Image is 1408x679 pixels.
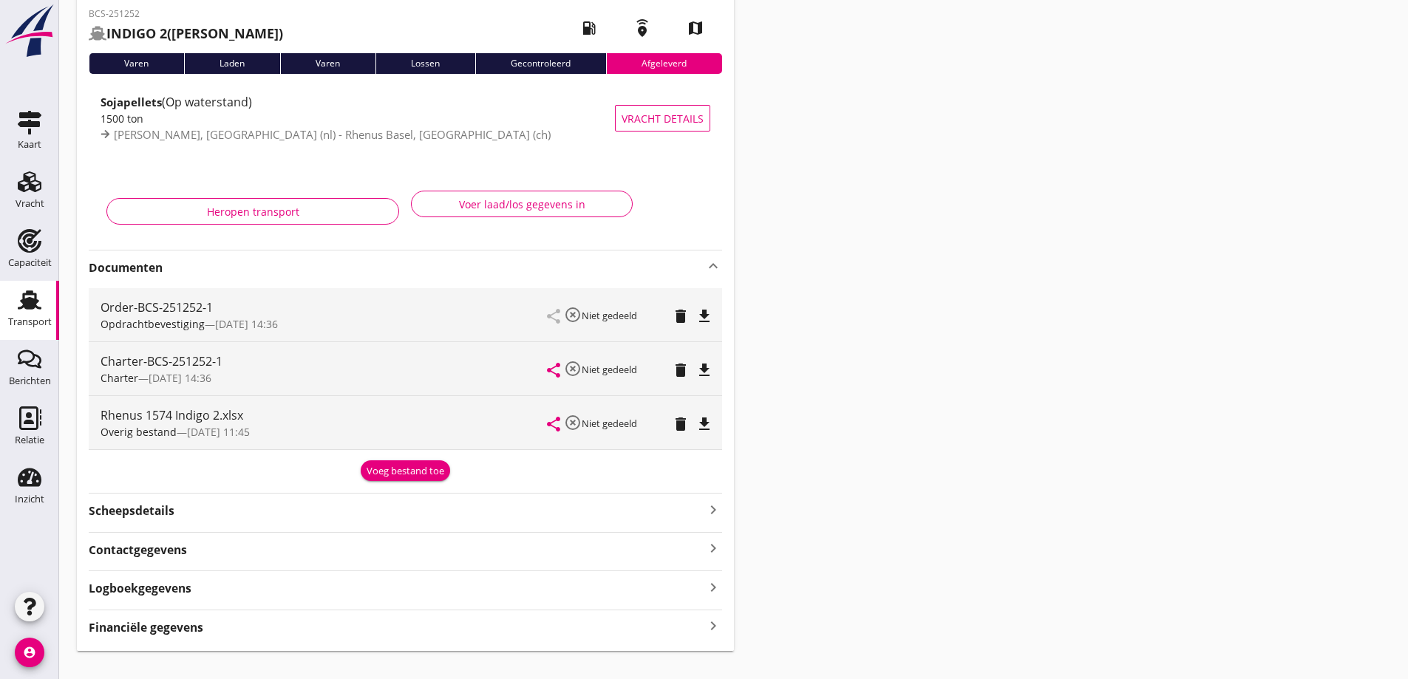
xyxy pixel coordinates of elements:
i: highlight_off [564,414,582,431]
img: logo-small.a267ee39.svg [3,4,56,58]
i: keyboard_arrow_right [704,616,722,636]
span: [DATE] 14:36 [149,371,211,385]
div: Gecontroleerd [475,53,606,74]
span: Opdrachtbevestiging [101,317,205,331]
div: Inzicht [15,494,44,504]
i: file_download [696,361,713,379]
span: Charter [101,371,138,385]
button: Voer laad/los gegevens in [411,191,633,217]
div: — [101,316,548,332]
span: [DATE] 11:45 [187,425,250,439]
a: Sojapellets(Op waterstand)1500 ton[PERSON_NAME], [GEOGRAPHIC_DATA] (nl) - Rhenus Basel, [GEOGRAPH... [89,86,722,151]
small: Niet gedeeld [582,363,637,376]
span: [DATE] 14:36 [215,317,278,331]
span: Vracht details [622,111,704,126]
strong: Sojapellets [101,95,162,109]
i: highlight_off [564,306,582,324]
i: file_download [696,415,713,433]
div: Voer laad/los gegevens in [424,197,620,212]
h2: ([PERSON_NAME]) [89,24,283,44]
div: Relatie [15,435,44,445]
div: Transport [8,317,52,327]
strong: Scheepsdetails [89,502,174,519]
div: Kaart [18,140,41,149]
div: Charter-BCS-251252-1 [101,352,548,370]
small: Niet gedeeld [582,309,637,322]
div: — [101,370,548,386]
i: highlight_off [564,360,582,378]
button: Heropen transport [106,198,399,225]
i: keyboard_arrow_right [704,577,722,597]
div: — [101,424,548,440]
div: 1500 ton [101,111,615,126]
div: Lossen [375,53,475,74]
div: Varen [89,53,184,74]
span: (Op waterstand) [162,94,252,110]
div: Varen [280,53,375,74]
button: Voeg bestand toe [361,460,450,481]
strong: Financiële gegevens [89,619,203,636]
div: Heropen transport [119,204,387,219]
i: delete [672,361,690,379]
small: Niet gedeeld [582,417,637,430]
div: Rhenus 1574 Indigo 2.xlsx [101,406,548,424]
i: map [675,7,716,49]
div: Order-BCS-251252-1 [101,298,548,316]
i: share [545,361,562,379]
i: local_gas_station [568,7,610,49]
i: file_download [696,307,713,325]
i: account_circle [15,638,44,667]
div: Capaciteit [8,258,52,267]
strong: Logboekgegevens [89,580,191,597]
i: share [545,415,562,433]
i: keyboard_arrow_right [704,539,722,559]
span: Overig bestand [101,425,177,439]
i: keyboard_arrow_up [704,257,722,275]
strong: Contactgegevens [89,542,187,559]
i: delete [672,415,690,433]
div: Berichten [9,376,51,386]
div: Voeg bestand toe [367,464,444,479]
button: Vracht details [615,105,710,132]
p: BCS-251252 [89,7,283,21]
div: Vracht [16,199,44,208]
div: Afgeleverd [606,53,722,74]
div: Laden [184,53,280,74]
span: [PERSON_NAME], [GEOGRAPHIC_DATA] (nl) - Rhenus Basel, [GEOGRAPHIC_DATA] (ch) [114,127,551,142]
strong: INDIGO 2 [106,24,167,42]
i: keyboard_arrow_right [704,499,722,519]
strong: Documenten [89,259,704,276]
i: delete [672,307,690,325]
i: emergency_share [622,7,663,49]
